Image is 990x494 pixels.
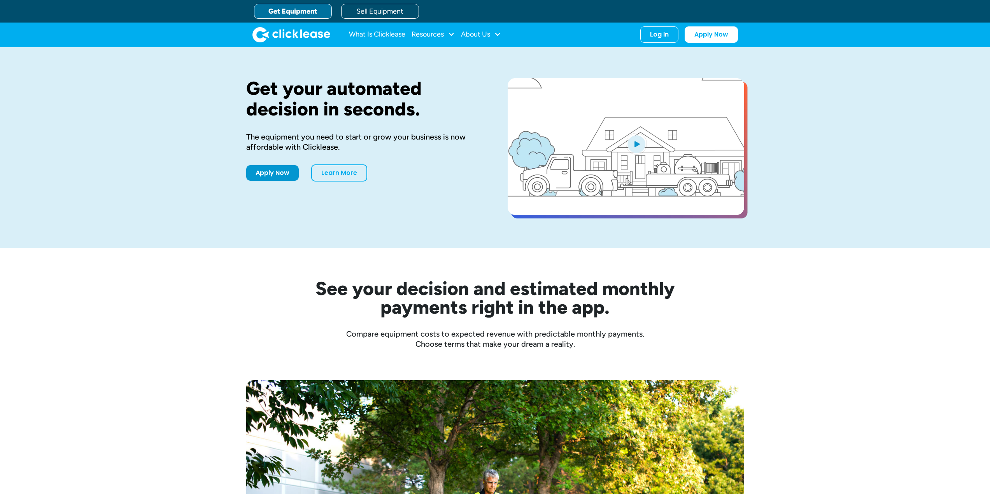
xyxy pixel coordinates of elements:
[349,27,405,42] a: What Is Clicklease
[252,27,330,42] img: Clicklease logo
[508,78,744,215] a: open lightbox
[254,4,332,19] a: Get Equipment
[246,78,483,119] h1: Get your automated decision in seconds.
[246,329,744,349] div: Compare equipment costs to expected revenue with predictable monthly payments. Choose terms that ...
[277,279,713,316] h2: See your decision and estimated monthly payments right in the app.
[311,164,367,182] a: Learn More
[650,31,669,38] div: Log In
[412,27,455,42] div: Resources
[626,133,647,155] img: Blue play button logo on a light blue circular background
[246,132,483,152] div: The equipment you need to start or grow your business is now affordable with Clicklease.
[341,4,419,19] a: Sell Equipment
[461,27,501,42] div: About Us
[685,26,738,43] a: Apply Now
[246,165,299,181] a: Apply Now
[252,27,330,42] a: home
